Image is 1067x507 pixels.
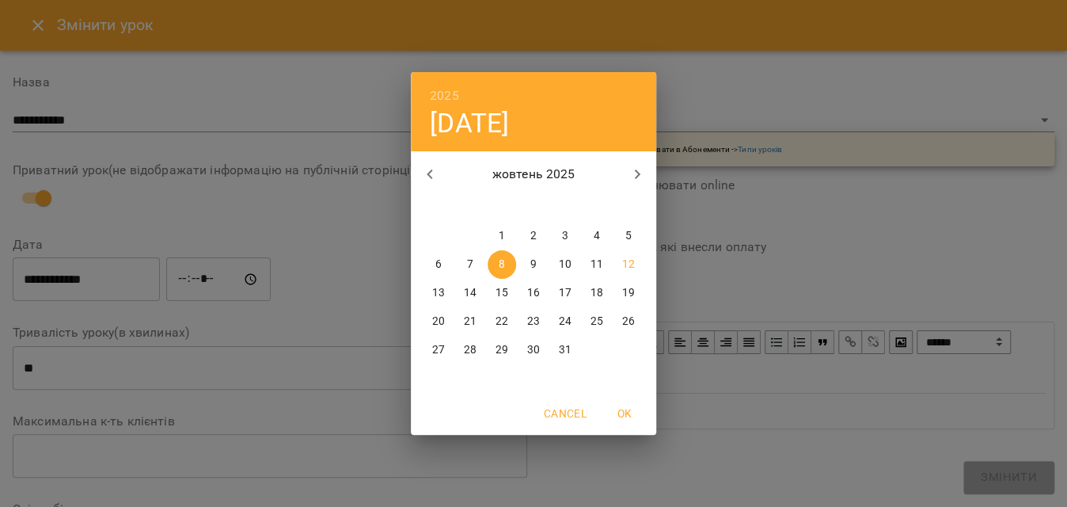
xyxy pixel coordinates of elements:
[527,285,540,301] p: 16
[519,222,548,250] button: 2
[424,198,453,214] span: пн
[464,285,477,301] p: 14
[432,342,445,358] p: 27
[622,314,635,330] p: 26
[456,336,484,364] button: 28
[430,107,509,139] button: [DATE]
[499,257,505,273] p: 8
[614,307,643,336] button: 26
[594,228,600,244] p: 4
[614,250,643,279] button: 12
[464,314,477,330] p: 21
[519,250,548,279] button: 9
[464,342,477,358] p: 28
[456,307,484,336] button: 21
[583,307,611,336] button: 25
[488,279,516,307] button: 15
[551,222,579,250] button: 3
[456,198,484,214] span: вт
[519,336,548,364] button: 30
[614,222,643,250] button: 5
[551,336,579,364] button: 31
[551,279,579,307] button: 17
[499,228,505,244] p: 1
[496,285,508,301] p: 15
[622,257,635,273] p: 12
[590,257,603,273] p: 11
[519,279,548,307] button: 16
[622,285,635,301] p: 19
[559,257,571,273] p: 10
[590,314,603,330] p: 25
[551,198,579,214] span: пт
[544,404,587,423] span: Cancel
[432,285,445,301] p: 13
[488,307,516,336] button: 22
[559,342,571,358] p: 31
[430,85,459,107] button: 2025
[590,285,603,301] p: 18
[435,257,442,273] p: 6
[599,399,650,428] button: OK
[583,222,611,250] button: 4
[527,314,540,330] p: 23
[519,307,548,336] button: 23
[606,404,644,423] span: OK
[583,279,611,307] button: 18
[614,198,643,214] span: нд
[583,250,611,279] button: 11
[496,342,508,358] p: 29
[432,314,445,330] p: 20
[551,307,579,336] button: 24
[496,314,508,330] p: 22
[614,279,643,307] button: 19
[625,228,632,244] p: 5
[424,307,453,336] button: 20
[424,336,453,364] button: 27
[537,399,593,428] button: Cancel
[467,257,473,273] p: 7
[527,342,540,358] p: 30
[559,314,571,330] p: 24
[583,198,611,214] span: сб
[488,250,516,279] button: 8
[424,279,453,307] button: 13
[488,198,516,214] span: ср
[559,285,571,301] p: 17
[456,279,484,307] button: 14
[449,165,619,184] p: жовтень 2025
[456,250,484,279] button: 7
[530,257,537,273] p: 9
[424,250,453,279] button: 6
[488,336,516,364] button: 29
[519,198,548,214] span: чт
[488,222,516,250] button: 1
[551,250,579,279] button: 10
[530,228,537,244] p: 2
[562,228,568,244] p: 3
